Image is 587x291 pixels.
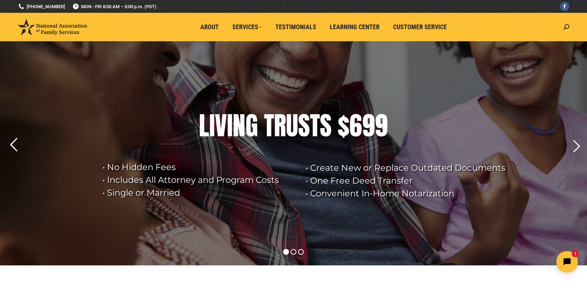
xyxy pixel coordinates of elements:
[72,3,157,10] span: MON - FRI 8:00 AM – 5:00 p.m. (PST)
[200,23,219,31] span: About
[209,111,215,140] div: I
[232,23,262,31] span: Services
[102,161,297,199] rs-layer: • No Hidden Fees • Includes All Attorney and Program Costs • Single or Married
[18,3,65,10] a: [PHONE_NUMBER]
[375,111,388,140] div: 9
[195,20,224,34] a: About
[393,23,447,31] span: Customer Service
[298,111,310,140] div: S
[233,111,245,140] div: N
[338,111,349,140] div: $
[320,111,332,140] div: S
[270,20,321,34] a: Testimonials
[306,162,512,200] rs-layer: • Create New or Replace Outdated Documents • One Free Deed Transfer • Convenient In-Home Notariza...
[274,111,286,140] div: R
[286,111,298,140] div: U
[18,19,87,35] img: National Association of Family Services
[461,245,584,279] iframe: Tidio Chat
[275,23,316,31] span: Testimonials
[362,111,375,140] div: 9
[349,111,362,140] div: 6
[227,111,233,140] div: I
[199,111,209,140] div: L
[560,2,569,11] a: Facebook page opens in new window
[310,111,320,140] div: T
[325,20,385,34] a: Learning Center
[330,23,380,31] span: Learning Center
[215,111,227,140] div: V
[245,111,258,140] div: G
[388,20,452,34] a: Customer Service
[264,111,274,140] div: T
